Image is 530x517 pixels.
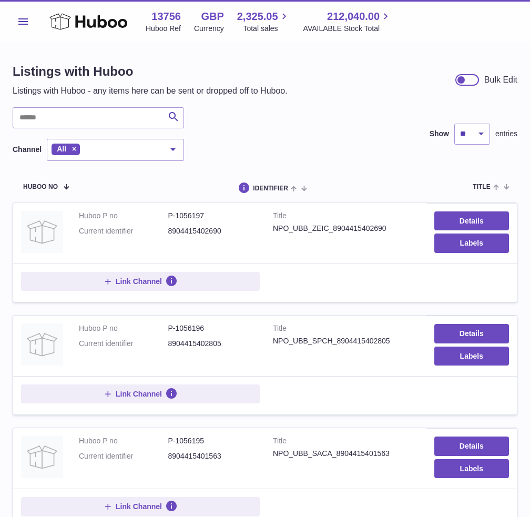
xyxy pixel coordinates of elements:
dd: 8904415402690 [168,226,258,236]
img: NPO_UBB_SACA_8904415401563 [21,436,63,478]
dd: P-1056196 [168,323,258,333]
dd: P-1056195 [168,436,258,446]
dt: Current identifier [79,226,168,236]
dt: Huboo P no [79,436,168,446]
strong: Title [273,323,419,336]
strong: 13756 [151,9,181,24]
button: Link Channel [21,272,260,291]
p: Listings with Huboo - any items here can be sent or dropped off to Huboo. [13,85,288,97]
button: Labels [434,347,509,366]
label: Channel [13,145,42,155]
img: NPO_UBB_SPCH_8904415402805 [21,323,63,366]
strong: GBP [201,9,223,24]
dt: Huboo P no [79,211,168,221]
span: entries [495,129,517,139]
strong: Title [273,211,419,224]
dd: 8904415401563 [168,451,258,461]
dt: Current identifier [79,339,168,349]
div: Huboo Ref [146,24,181,34]
span: All [57,145,66,153]
span: Link Channel [116,389,162,399]
a: Details [434,437,509,455]
label: Show [430,129,449,139]
span: Total sales [243,24,290,34]
div: NPO_UBB_SACA_8904415401563 [273,449,419,459]
span: identifier [253,185,288,192]
img: NPO_UBB_ZEIC_8904415402690 [21,211,63,253]
dt: Huboo P no [79,323,168,333]
span: title [473,184,490,190]
dd: 8904415402805 [168,339,258,349]
dd: P-1056197 [168,211,258,221]
span: Huboo no [23,184,58,190]
button: Link Channel [21,384,260,403]
a: Details [434,211,509,230]
span: AVAILABLE Stock Total [303,24,392,34]
a: 212,040.00 AVAILABLE Stock Total [303,9,392,34]
button: Link Channel [21,497,260,516]
a: 2,325.05 Total sales [237,9,290,34]
dt: Current identifier [79,451,168,461]
span: Link Channel [116,277,162,286]
span: 212,040.00 [327,9,380,24]
strong: Title [273,436,419,449]
div: NPO_UBB_SPCH_8904415402805 [273,336,419,346]
div: Bulk Edit [484,74,517,86]
span: Link Channel [116,502,162,511]
a: Details [434,324,509,343]
button: Labels [434,234,509,252]
button: Labels [434,459,509,478]
h1: Listings with Huboo [13,63,288,80]
span: 2,325.05 [237,9,278,24]
div: NPO_UBB_ZEIC_8904415402690 [273,224,419,234]
div: Currency [194,24,224,34]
